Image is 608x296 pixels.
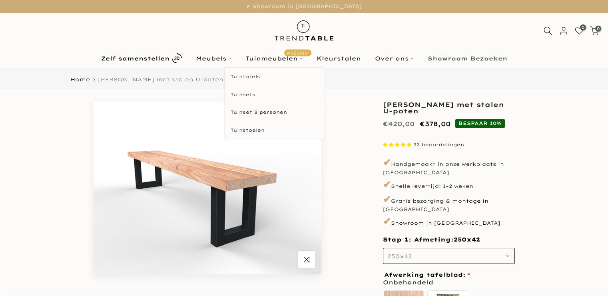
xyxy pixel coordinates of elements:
a: Tuinsets [225,86,325,104]
a: Showroom Bezoeken [421,54,514,63]
span: ✔ [383,156,391,168]
span: 4.87 stars [383,142,413,147]
a: Zelf samenstellen [94,51,189,65]
p: Snelle levertijd: 1–2 weken [383,178,515,191]
ins: €378,00 [420,118,451,130]
span: 250x42 [454,236,480,244]
img: trend-table [269,13,339,48]
span: Populair [284,49,311,56]
p: Gratis bezorging & montage in [GEOGRAPHIC_DATA] [383,193,515,213]
span: ✔ [383,193,391,205]
span: BESPAAR 10% [455,119,505,128]
del: €420,00 [383,120,415,128]
p: ✔ Showroom in [GEOGRAPHIC_DATA] [10,2,598,11]
a: Kleurstalen [309,54,368,63]
span: ✔ [383,215,391,227]
span: 0 [595,26,601,32]
a: Meubels [189,54,238,63]
a: TuinmeubelenPopulair [238,54,309,63]
b: Showroom Bezoeken [428,56,507,61]
a: 0 [590,26,599,35]
a: Home [70,77,90,82]
span: 0 [580,24,586,30]
span: 250x42 [387,253,412,260]
a: Over ons [368,54,421,63]
span: Afwerking tafelblad: [384,272,470,278]
p: Handgemaakt in onze werkplaats in [GEOGRAPHIC_DATA] [383,156,515,176]
h1: [PERSON_NAME] met stalen U-poten [383,101,515,114]
span: Onbehandeld [383,278,433,288]
span: [PERSON_NAME] met stalen U-poten [98,76,223,83]
a: Tuinset 8 personen [225,103,325,121]
a: Tuintafels [225,68,325,86]
p: Showroom in [GEOGRAPHIC_DATA] [383,215,515,228]
span: Stap 1: Afmeting: [383,236,480,243]
a: 0 [575,26,584,35]
iframe: toggle-frame [1,255,41,295]
span: ✔ [383,178,391,190]
button: 250x42 [383,248,515,264]
span: 92 beoordelingen [413,142,464,147]
a: Tuinstoelen [225,121,325,139]
b: Zelf samenstellen [101,56,169,61]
